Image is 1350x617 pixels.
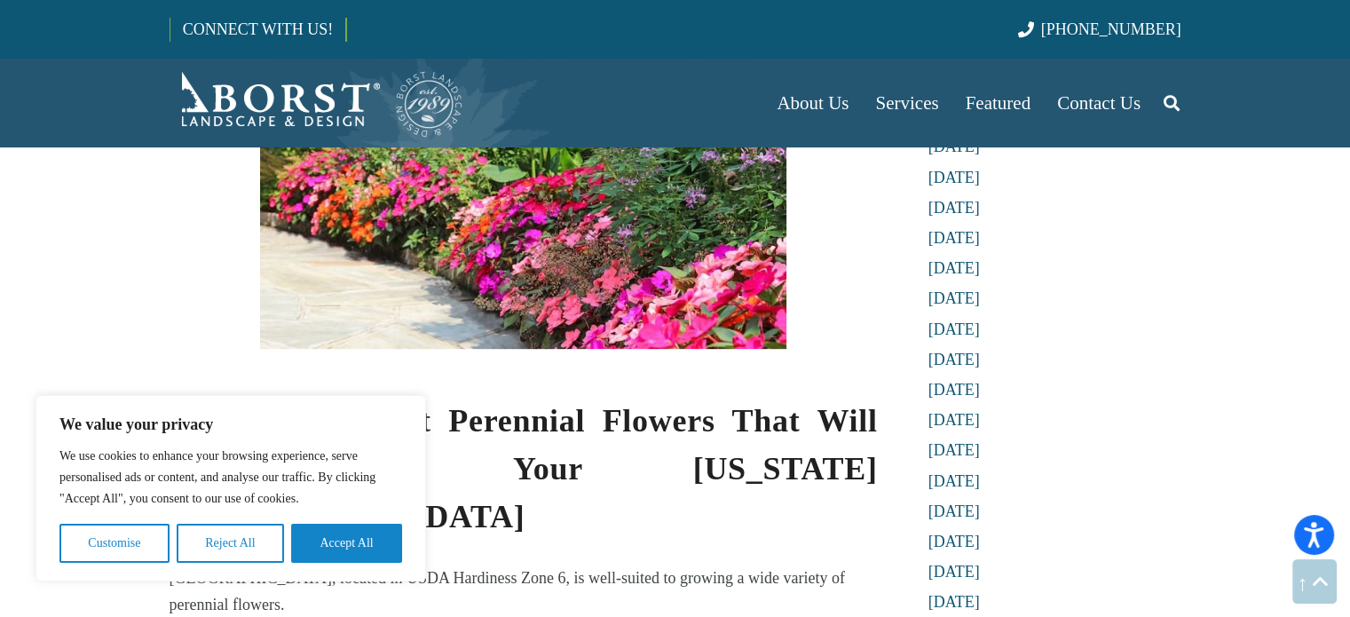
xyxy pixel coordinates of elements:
[928,259,980,277] a: [DATE]
[862,59,951,147] a: Services
[928,502,980,520] a: [DATE]
[928,351,980,368] a: [DATE]
[1044,59,1154,147] a: Contact Us
[170,67,464,138] a: Borst-Logo
[928,320,980,338] a: [DATE]
[928,169,980,186] a: [DATE]
[966,92,1030,114] span: Featured
[1057,92,1141,114] span: Contact Us
[928,411,980,429] a: [DATE]
[170,403,878,534] strong: Choose the Right Perennial Flowers That Will Thrive in Your [US_STATE][GEOGRAPHIC_DATA]
[36,395,426,581] div: We value your privacy
[59,446,402,510] p: We use cookies to enhance your browsing experience, serve personalised ads or content, and analys...
[170,8,345,51] a: CONNECT WITH US!
[1154,81,1189,125] a: Search
[763,59,862,147] a: About Us
[59,414,402,435] p: We value your privacy
[875,92,938,114] span: Services
[928,289,980,307] a: [DATE]
[1018,20,1180,38] a: [PHONE_NUMBER]
[928,229,980,247] a: [DATE]
[928,199,980,217] a: [DATE]
[928,381,980,399] a: [DATE]
[928,563,980,581] a: [DATE]
[928,472,980,490] a: [DATE]
[1292,559,1337,604] a: Back to top
[952,59,1044,147] a: Featured
[291,524,402,563] button: Accept All
[928,533,980,550] a: [DATE]
[928,593,980,611] a: [DATE]
[928,441,980,459] a: [DATE]
[777,92,849,114] span: About Us
[59,524,170,563] button: Customise
[1041,20,1181,38] span: [PHONE_NUMBER]
[177,524,284,563] button: Reject All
